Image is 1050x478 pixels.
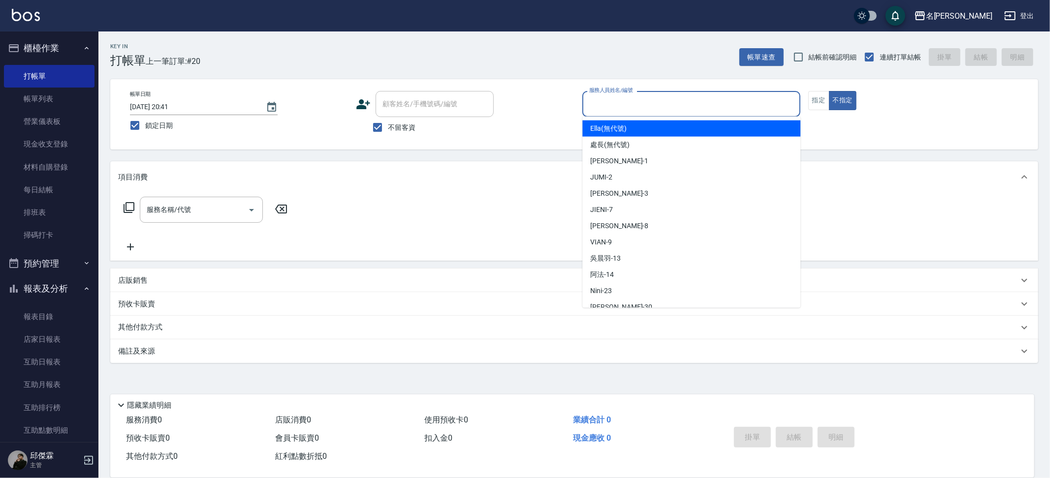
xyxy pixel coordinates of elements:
p: 主管 [30,461,80,470]
span: 店販消費 0 [275,415,311,424]
label: 帳單日期 [130,90,151,98]
button: 登出 [1000,7,1038,25]
span: [PERSON_NAME] -1 [590,156,648,166]
span: 其他付款方式 0 [126,451,178,461]
span: 不留客資 [388,122,415,133]
button: Open [244,202,259,218]
p: 其他付款方式 [118,322,167,333]
span: 業績合計 0 [573,415,611,424]
div: 備註及來源 [110,339,1038,363]
span: 服務消費 0 [126,415,162,424]
a: 營業儀表板 [4,110,95,133]
span: 連續打單結帳 [880,52,921,62]
button: save [886,6,905,26]
a: 材料自購登錄 [4,156,95,179]
a: 現金收支登錄 [4,133,95,155]
span: 結帳前確認明細 [809,52,857,62]
p: 備註及來源 [118,346,155,357]
span: [PERSON_NAME] -30 [590,302,652,312]
h5: 邱傑霖 [30,451,80,461]
div: 項目消費 [110,161,1038,193]
a: 帳單列表 [4,88,95,110]
h2: Key In [110,43,146,50]
img: Person [8,450,28,470]
span: 處長 (無代號) [590,140,630,150]
div: 預收卡販賣 [110,292,1038,316]
button: 名[PERSON_NAME] [910,6,996,26]
p: 店販銷售 [118,275,148,286]
h3: 打帳單 [110,54,146,67]
a: 掃碼打卡 [4,224,95,246]
label: 服務人員姓名/編號 [589,87,633,94]
a: 每日結帳 [4,179,95,201]
div: 名[PERSON_NAME] [926,10,992,22]
span: Ella (無代號) [590,123,627,134]
a: 互助排行榜 [4,396,95,419]
a: 互助點數明細 [4,419,95,442]
button: 不指定 [829,91,857,110]
span: 鎖定日期 [145,120,173,131]
a: 排班表 [4,201,95,224]
img: Logo [12,9,40,21]
button: 報表及分析 [4,276,95,301]
span: 扣入金 0 [424,433,452,443]
span: 會員卡販賣 0 [275,433,319,443]
span: 使用預收卡 0 [424,415,468,424]
button: 帳單速查 [739,48,784,66]
span: JIENI -7 [590,205,613,215]
span: [PERSON_NAME] -8 [590,221,648,231]
button: 預約管理 [4,251,95,276]
span: VIAN -9 [590,237,612,247]
span: 阿法 -14 [590,269,614,280]
p: 預收卡販賣 [118,299,155,309]
a: 店家日報表 [4,328,95,351]
a: 互助日報表 [4,351,95,373]
p: 隱藏業績明細 [127,400,171,411]
span: 紅利點數折抵 0 [275,451,327,461]
a: 互助月報表 [4,373,95,396]
button: 指定 [808,91,829,110]
div: 其他付款方式 [110,316,1038,339]
span: JUMI -2 [590,172,612,182]
span: [PERSON_NAME] -3 [590,188,648,199]
span: Nini -23 [590,286,612,296]
span: 上一筆訂單:#20 [146,55,201,67]
span: 吳晨羽 -13 [590,253,621,264]
a: 報表目錄 [4,305,95,328]
input: YYYY/MM/DD hh:mm [130,99,256,115]
button: 櫃檯作業 [4,35,95,61]
a: 互助業績報表 [4,442,95,464]
button: Choose date, selected date is 2025-08-23 [260,95,284,119]
p: 項目消費 [118,172,148,182]
a: 打帳單 [4,65,95,88]
span: 預收卡販賣 0 [126,433,170,443]
span: 現金應收 0 [573,433,611,443]
div: 店販銷售 [110,269,1038,292]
